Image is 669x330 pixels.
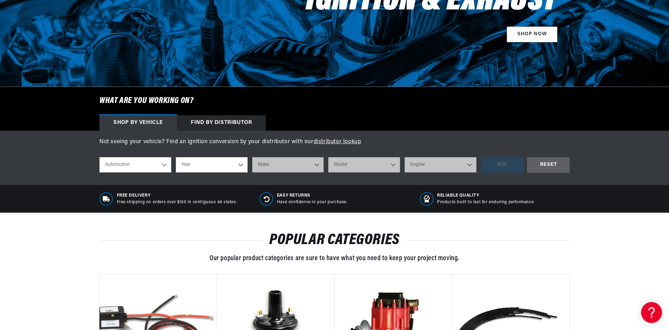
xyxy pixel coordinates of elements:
select: Engine [405,157,476,173]
span: Free Delivery [117,193,237,199]
p: Products built to last for enduring performance [437,199,534,205]
h2: POPULAR CATEGORIES [99,234,570,247]
p: Have confidence in your purchase. [277,199,347,205]
select: Model [328,157,400,173]
span: RELIABLE QUALITY [437,193,534,199]
div: Shop by vehicle [99,115,177,131]
div: RESET [527,157,570,173]
div: Find by Distributor [177,115,266,131]
p: Not seeing your vehicle? Find an ignition conversion by your distributor with our [99,138,570,147]
span: Our popular product categories are sure to have what you need to keep your project moving. [210,255,459,262]
select: Year [176,157,248,173]
a: distributor lookup [314,139,361,145]
select: Make [252,157,324,173]
p: Free shipping on orders over $100 in contiguous 48 states. [117,199,237,205]
a: SHOP NOW [507,27,557,42]
select: Ride Type [99,157,171,173]
span: Easy Returns [277,193,347,199]
h6: What are you working on? [82,87,587,115]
